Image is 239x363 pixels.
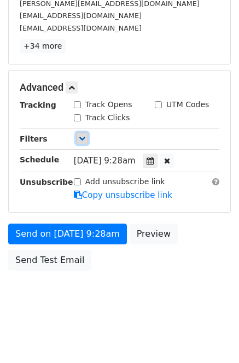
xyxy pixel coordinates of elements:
span: [DATE] 9:28am [74,156,136,166]
label: UTM Codes [166,99,209,110]
strong: Filters [20,134,48,143]
iframe: Chat Widget [184,311,239,363]
label: Track Opens [85,99,132,110]
a: +34 more [20,39,66,53]
a: Preview [130,224,178,244]
strong: Schedule [20,155,59,164]
label: Track Clicks [85,112,130,124]
label: Add unsubscribe link [85,176,165,188]
a: Send Test Email [8,250,91,271]
h5: Advanced [20,81,219,93]
a: Copy unsubscribe link [74,190,172,200]
strong: Unsubscribe [20,178,73,186]
strong: Tracking [20,101,56,109]
a: Send on [DATE] 9:28am [8,224,127,244]
small: [EMAIL_ADDRESS][DOMAIN_NAME] [20,11,142,20]
small: [EMAIL_ADDRESS][DOMAIN_NAME] [20,24,142,32]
